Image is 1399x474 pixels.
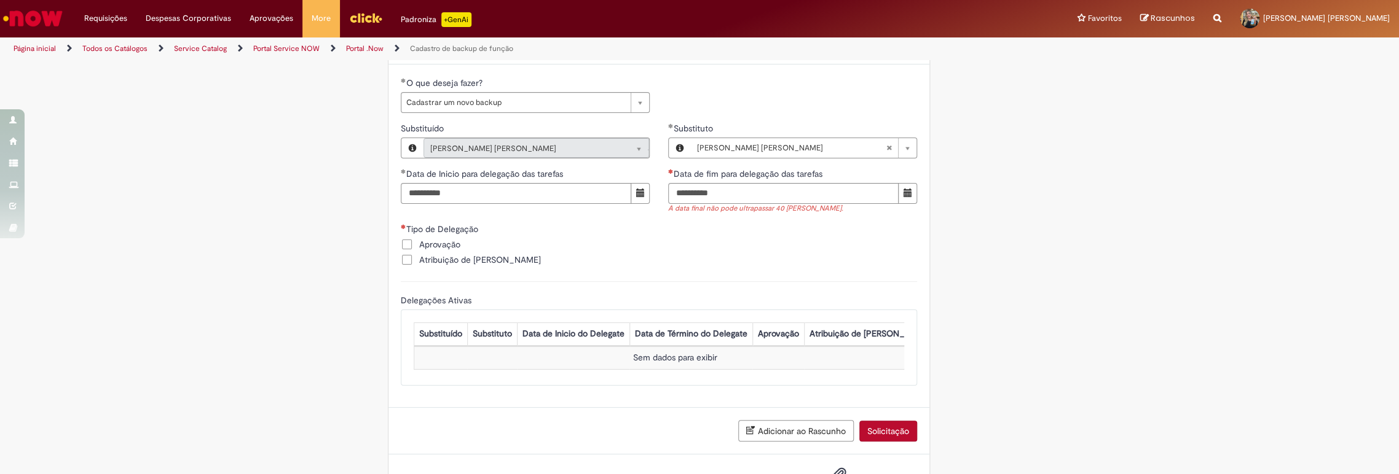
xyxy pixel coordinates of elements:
span: O que deseja fazer? [406,77,485,88]
span: Rascunhos [1151,12,1195,24]
input: Data de Inicio para delegação das tarefas 29 September 2025 Monday [401,183,631,204]
span: Somente leitura - Data de fim para delegação das tarefas [674,168,825,179]
a: Cadastro de backup de função [410,44,513,53]
a: [PERSON_NAME] [PERSON_NAME]Limpar campo Substituto [691,138,916,158]
a: Service Catalog [174,44,227,53]
a: Página inicial [14,44,56,53]
span: [PERSON_NAME] [PERSON_NAME] [430,139,618,158]
button: Substituído, Visualizar este registro Ana Clara Fernandes Fochesato [401,138,424,158]
div: A data final não pode ultrapassar 40 [PERSON_NAME]. [668,204,917,214]
abbr: Limpar campo Substituto [880,138,898,158]
span: Cadastrar um novo backup [406,93,625,112]
span: Obrigatório Preenchido [401,169,406,174]
span: Favoritos [1088,12,1122,25]
a: Todos os Catálogos [82,44,148,53]
td: Sem dados para exibir [414,347,936,370]
button: Adicionar ao Rascunho [738,420,854,441]
a: Rascunhos [1140,13,1195,25]
p: +GenAi [441,12,471,27]
span: Obrigatório Preenchido [668,123,674,128]
span: [PERSON_NAME] [PERSON_NAME] [697,138,886,158]
th: Aprovação [752,323,804,346]
span: Requisições [84,12,127,25]
a: Portal .Now [346,44,384,53]
th: Data de Inicio do Delegate [517,323,629,346]
span: Somente leitura - Substituído, Ana Clara Fernandes Fochesato [401,123,446,134]
th: Data de Término do Delegate [629,323,752,346]
span: Despesas Corporativas [146,12,231,25]
span: Aprovação [419,238,460,251]
input: Data de fim para delegação das tarefas [668,183,899,204]
span: Necessários [668,169,674,174]
div: Padroniza [401,12,471,27]
span: Somente leitura - Data de Inicio para delegação das tarefas [406,168,566,179]
span: Aprovações [250,12,293,25]
span: Somente leitura - Delegações Ativas [401,295,474,306]
button: Mostrar calendário para Data de Inicio para delegação das tarefas [631,183,650,204]
span: Substituto [674,123,715,134]
a: [PERSON_NAME] [PERSON_NAME]Limpar campo Substituído [424,138,649,158]
span: [PERSON_NAME] [PERSON_NAME] [1263,13,1390,23]
span: Obrigatório Preenchido [401,78,406,83]
a: Portal Service NOW [253,44,320,53]
button: Substituto, Visualizar este registro Bruna Lucon De Lima [669,138,691,158]
label: Somente leitura - Delegações Ativas [401,294,474,306]
img: click_logo_yellow_360x200.png [349,9,382,27]
th: Atribuição de [PERSON_NAME] [804,323,936,346]
span: More [312,12,331,25]
span: Obrigatório [401,224,406,229]
th: Substituído [414,323,467,346]
ul: Trilhas de página [9,37,923,60]
span: Atribuição de [PERSON_NAME] [419,254,541,266]
button: Mostrar calendário para Data de fim para delegação das tarefas [898,183,917,204]
span: Tipo de Delegação [406,223,481,235]
img: ServiceNow [1,6,65,31]
button: Solicitação [859,421,917,441]
th: Substituto [467,323,517,346]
